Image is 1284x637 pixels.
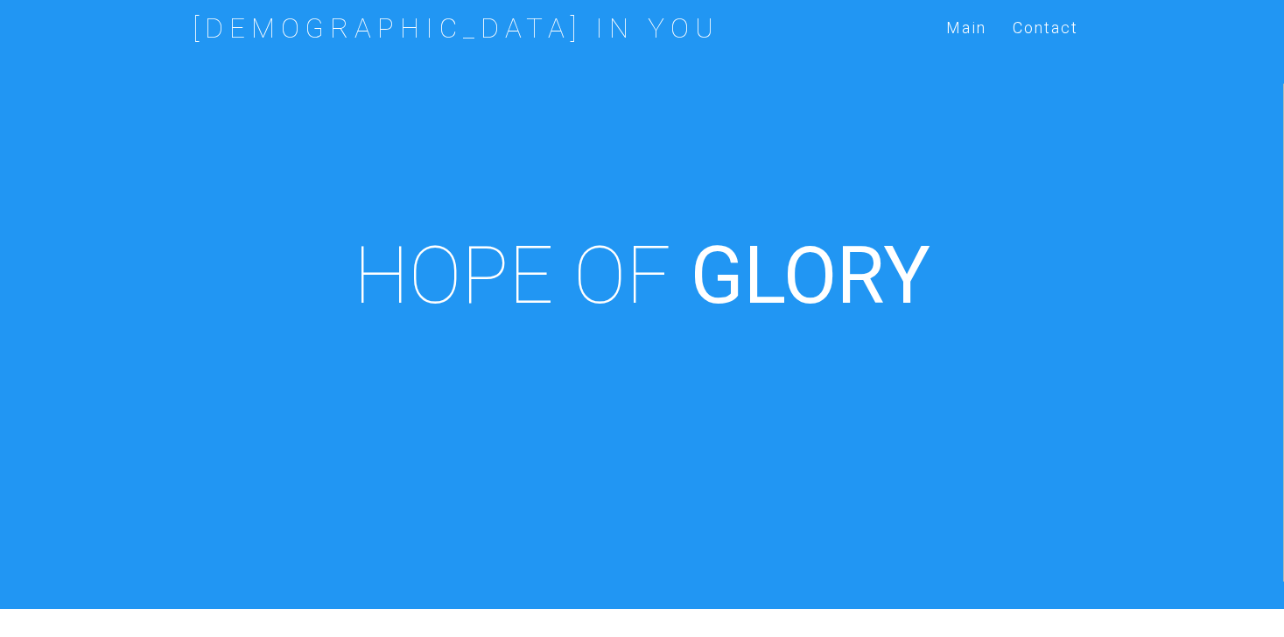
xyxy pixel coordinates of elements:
i: G [691,227,744,323]
i: O [783,227,837,323]
span: HOPE OF [354,227,671,323]
i: Y [883,227,930,323]
i: R [837,227,883,323]
i: L [744,227,783,323]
